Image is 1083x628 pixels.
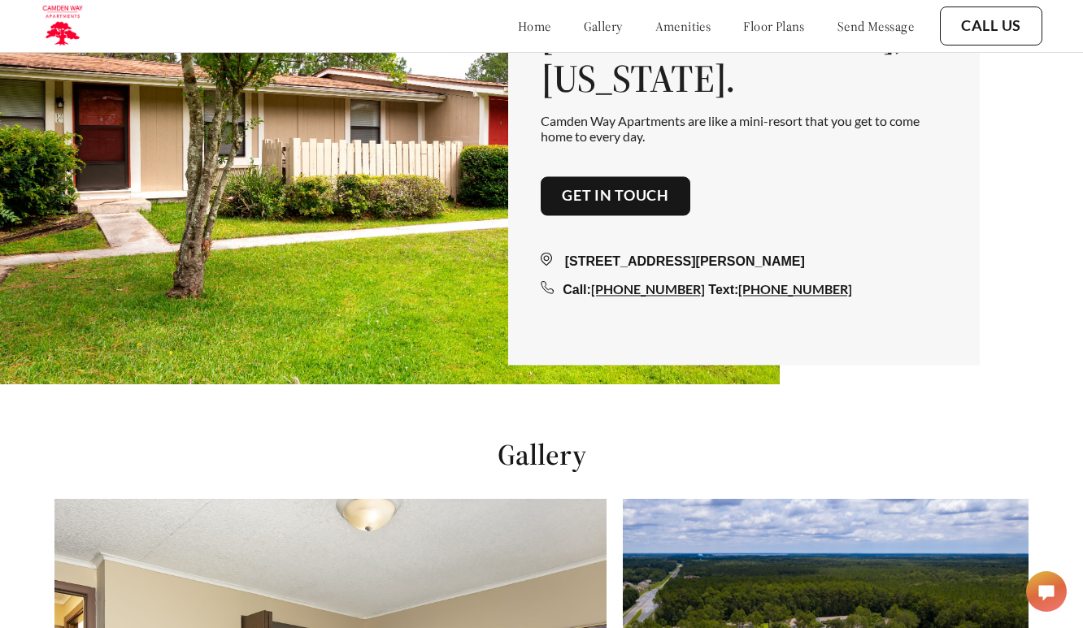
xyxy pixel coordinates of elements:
button: Call Us [940,6,1042,45]
div: [STREET_ADDRESS][PERSON_NAME] [541,252,947,271]
a: Get in touch [562,188,669,206]
span: Call: [563,283,591,297]
a: [PHONE_NUMBER] [591,281,705,297]
a: gallery [584,18,623,34]
a: floor plans [743,18,805,34]
img: camden_logo.png [41,4,84,48]
a: [PHONE_NUMBER] [738,281,852,297]
button: Get in touch [541,177,690,216]
span: Text: [708,283,738,297]
a: send message [837,18,914,34]
a: home [518,18,551,34]
a: amenities [655,18,711,34]
a: Call Us [961,17,1021,35]
p: Camden Way Apartments are like a mini-resort that you get to come home to every day. [541,113,947,144]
